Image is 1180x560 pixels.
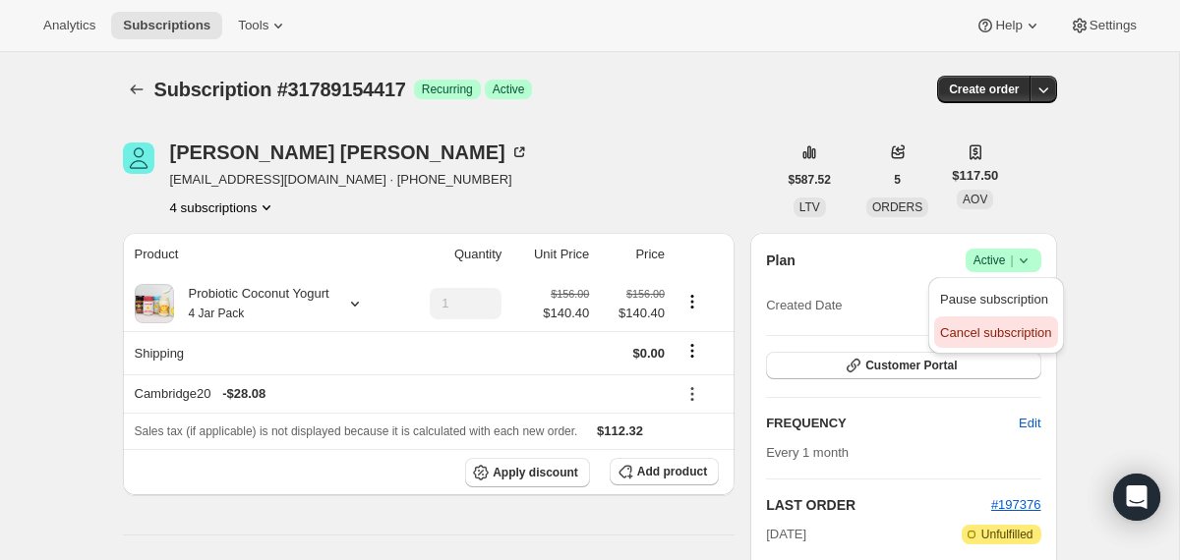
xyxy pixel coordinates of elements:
[677,340,708,362] button: Shipping actions
[766,251,796,270] h2: Plan
[882,166,913,194] button: 5
[940,325,1051,340] span: Cancel subscription
[799,200,820,214] span: LTV
[894,172,901,188] span: 5
[677,291,708,312] button: Product actions
[766,495,991,515] h2: LAST ORDER
[952,166,998,186] span: $117.50
[865,358,957,373] span: Customer Portal
[991,495,1041,515] button: #197376
[981,527,1033,542] span: Unfulfilled
[637,464,707,479] span: Add product
[170,197,277,217] button: Product actions
[123,142,154,174] span: Monica Mejia
[551,288,589,300] small: $156.00
[789,172,831,188] span: $587.52
[595,233,671,276] th: Price
[973,251,1033,270] span: Active
[934,316,1057,348] button: Cancel subscription
[174,284,329,323] div: Probiotic Coconut Yogurt
[766,414,1019,433] h2: FREQUENCY
[937,76,1031,103] button: Create order
[493,82,525,97] span: Active
[940,292,1048,307] span: Pause subscription
[934,283,1057,314] button: Pause subscription
[123,331,399,374] th: Shipping
[1010,252,1013,268] span: |
[111,12,222,39] button: Subscriptions
[507,233,595,276] th: Unit Price
[777,166,843,194] button: $587.52
[766,352,1040,379] button: Customer Portal
[1090,18,1137,33] span: Settings
[222,384,265,404] span: - $28.08
[135,284,174,323] img: product img
[597,423,643,438] span: $112.32
[1007,408,1052,439] button: Edit
[1058,12,1149,39] button: Settings
[610,458,719,485] button: Add product
[170,142,529,162] div: [PERSON_NAME] [PERSON_NAME]
[633,346,666,361] span: $0.00
[154,79,406,100] span: Subscription #31789154417
[766,296,842,315] span: Created Date
[872,200,922,214] span: ORDERS
[170,170,529,190] span: [EMAIL_ADDRESS][DOMAIN_NAME] · [PHONE_NUMBER]
[31,12,107,39] button: Analytics
[995,18,1022,33] span: Help
[543,304,589,323] span: $140.40
[123,76,150,103] button: Subscriptions
[1113,474,1160,521] div: Open Intercom Messenger
[465,458,590,487] button: Apply discount
[949,82,1019,97] span: Create order
[123,233,399,276] th: Product
[123,18,210,33] span: Subscriptions
[1019,414,1040,433] span: Edit
[238,18,268,33] span: Tools
[626,288,665,300] small: $156.00
[493,465,578,480] span: Apply discount
[963,193,987,206] span: AOV
[964,12,1053,39] button: Help
[766,445,849,460] span: Every 1 month
[991,497,1041,512] a: #197376
[135,424,578,438] span: Sales tax (if applicable) is not displayed because it is calculated with each new order.
[422,82,473,97] span: Recurring
[601,304,665,323] span: $140.40
[399,233,508,276] th: Quantity
[135,384,666,404] div: Cambridge20
[226,12,300,39] button: Tools
[189,307,245,320] small: 4 Jar Pack
[766,525,806,544] span: [DATE]
[43,18,95,33] span: Analytics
